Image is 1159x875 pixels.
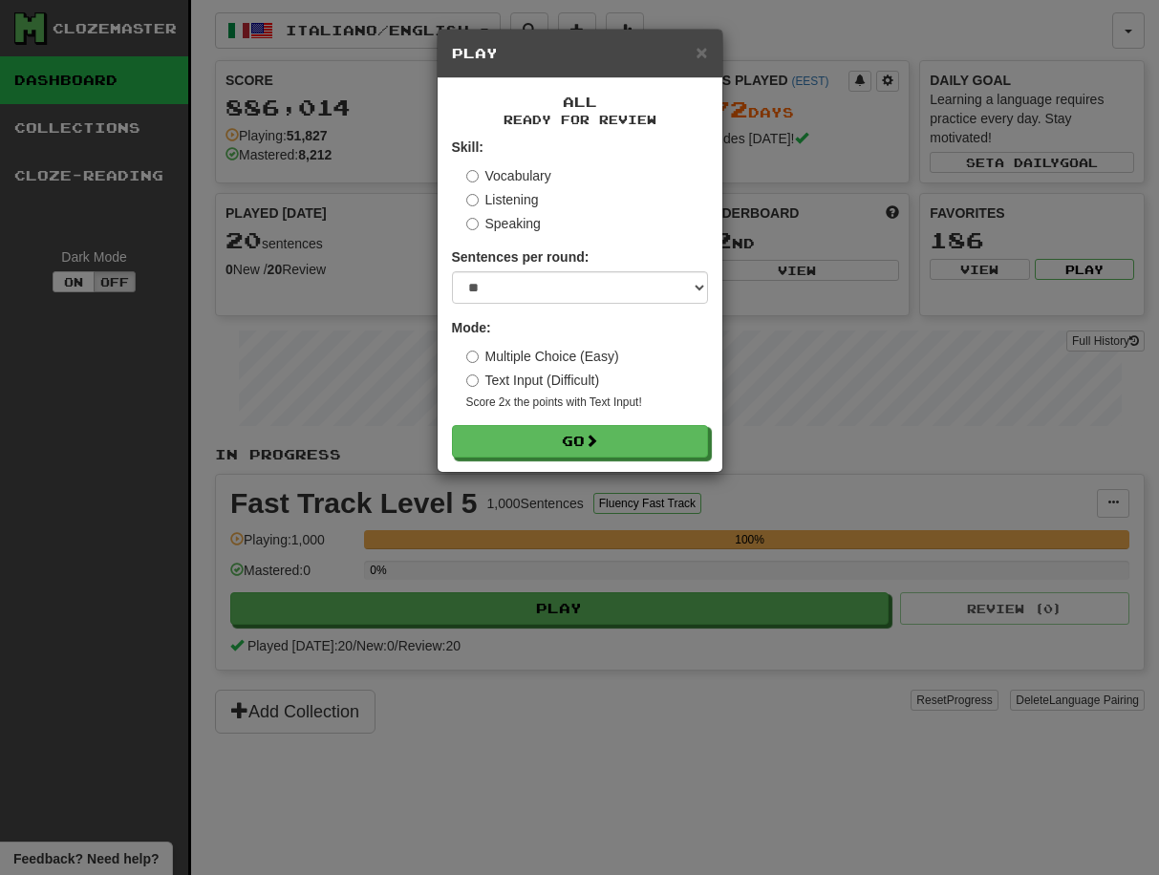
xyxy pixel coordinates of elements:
input: Listening [466,194,479,206]
label: Speaking [466,214,541,233]
label: Sentences per round: [452,247,590,267]
button: Go [452,425,708,458]
label: Text Input (Difficult) [466,371,600,390]
label: Vocabulary [466,166,551,185]
input: Text Input (Difficult) [466,374,479,387]
small: Ready for Review [452,112,708,128]
button: Close [696,42,707,62]
input: Vocabulary [466,170,479,182]
h5: Play [452,44,708,63]
strong: Skill: [452,139,483,155]
span: × [696,41,707,63]
span: All [563,94,597,110]
strong: Mode: [452,320,491,335]
input: Multiple Choice (Easy) [466,351,479,363]
label: Listening [466,190,539,209]
small: Score 2x the points with Text Input ! [466,395,708,411]
label: Multiple Choice (Easy) [466,347,619,366]
input: Speaking [466,218,479,230]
